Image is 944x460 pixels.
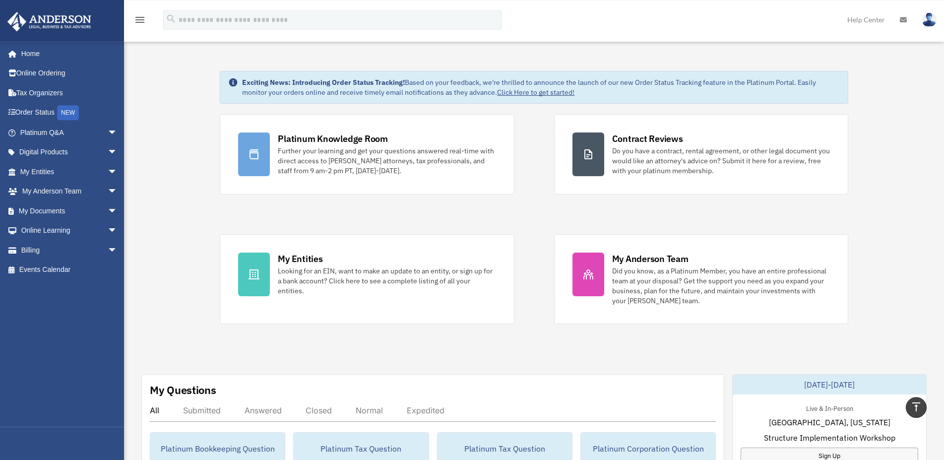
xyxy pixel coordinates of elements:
a: My Documentsarrow_drop_down [7,201,132,221]
a: Click Here to get started! [497,88,574,97]
div: Contract Reviews [612,132,683,145]
a: vertical_align_top [906,397,927,418]
div: Looking for an EIN, want to make an update to an entity, or sign up for a bank account? Click her... [278,266,496,296]
a: menu [134,17,146,26]
a: Online Learningarrow_drop_down [7,221,132,241]
div: Expedited [407,405,444,415]
div: My Anderson Team [612,253,689,265]
div: Submitted [183,405,221,415]
a: My Anderson Teamarrow_drop_down [7,182,132,201]
div: Do you have a contract, rental agreement, or other legal document you would like an attorney's ad... [612,146,830,176]
div: Live & In-Person [798,402,861,413]
span: arrow_drop_down [108,201,127,221]
span: arrow_drop_down [108,182,127,202]
div: All [150,405,159,415]
a: Order StatusNEW [7,103,132,123]
a: Platinum Q&Aarrow_drop_down [7,123,132,142]
span: arrow_drop_down [108,162,127,182]
a: Online Ordering [7,64,132,83]
a: Platinum Knowledge Room Further your learning and get your questions answered real-time with dire... [220,114,514,195]
img: User Pic [922,12,937,27]
a: My Anderson Team Did you know, as a Platinum Member, you have an entire professional team at your... [554,234,848,324]
div: NEW [57,105,79,120]
div: Closed [306,405,332,415]
span: [GEOGRAPHIC_DATA], [US_STATE] [769,416,890,428]
span: arrow_drop_down [108,221,127,241]
span: arrow_drop_down [108,142,127,163]
div: My Entities [278,253,322,265]
a: Home [7,44,127,64]
a: My Entities Looking for an EIN, want to make an update to an entity, or sign up for a bank accoun... [220,234,514,324]
i: search [166,13,177,24]
i: vertical_align_top [910,401,922,413]
span: arrow_drop_down [108,123,127,143]
a: My Entitiesarrow_drop_down [7,162,132,182]
div: Did you know, as a Platinum Member, you have an entire professional team at your disposal? Get th... [612,266,830,306]
strong: Exciting News: Introducing Order Status Tracking! [242,78,405,87]
div: Normal [356,405,383,415]
a: Events Calendar [7,260,132,280]
img: Anderson Advisors Platinum Portal [4,12,94,31]
i: menu [134,14,146,26]
div: Based on your feedback, we're thrilled to announce the launch of our new Order Status Tracking fe... [242,77,839,97]
span: arrow_drop_down [108,240,127,261]
a: Billingarrow_drop_down [7,240,132,260]
span: Structure Implementation Workshop [764,432,895,444]
a: Digital Productsarrow_drop_down [7,142,132,162]
a: Tax Organizers [7,83,132,103]
div: [DATE]-[DATE] [733,375,926,394]
a: Contract Reviews Do you have a contract, rental agreement, or other legal document you would like... [554,114,848,195]
div: Further your learning and get your questions answered real-time with direct access to [PERSON_NAM... [278,146,496,176]
div: My Questions [150,383,216,397]
div: Answered [245,405,282,415]
div: Platinum Knowledge Room [278,132,388,145]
